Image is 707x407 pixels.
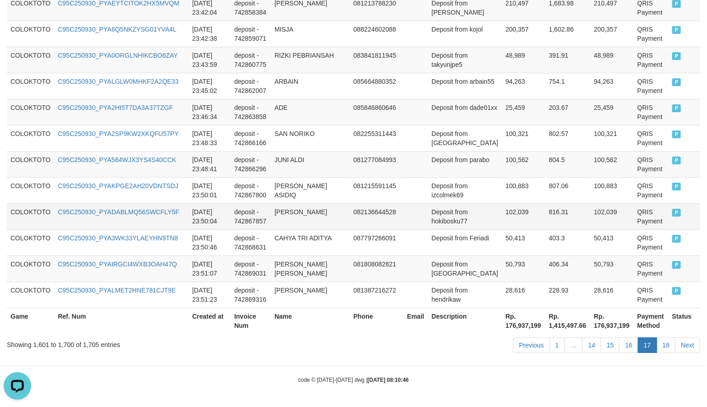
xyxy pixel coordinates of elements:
a: 16 [619,337,638,353]
td: 102,039 [590,203,634,229]
td: QRIS Payment [634,125,669,151]
td: deposit - 742868631 [230,229,271,255]
a: Next [675,337,700,353]
span: PAID [672,183,681,190]
span: PAID [672,130,681,138]
td: COLOKTOTO [7,282,54,308]
td: Deposit from hendrikaw [428,282,502,308]
td: 50,413 [590,229,634,255]
td: COLOKTOTO [7,47,54,73]
td: 102,039 [502,203,546,229]
td: 100,883 [502,177,546,203]
td: 081808082821 [350,255,403,282]
td: 081387216272 [350,282,403,308]
th: Rp. 176,937,199 [590,308,634,334]
a: C95C250930_PYADABLMQ56SWCFLY5F [58,208,180,216]
td: 100,562 [590,151,634,177]
td: 087797266091 [350,229,403,255]
td: JUNI ALDI [271,151,350,177]
td: [PERSON_NAME] [271,203,350,229]
td: 082136644528 [350,203,403,229]
a: C95C250930_PYA2SP9KW2XKQFU57PY [58,130,179,137]
td: 100,883 [590,177,634,203]
a: … [564,337,583,353]
td: 228.93 [545,282,590,308]
td: deposit - 742859071 [230,21,271,47]
td: deposit - 742867800 [230,177,271,203]
a: C95C250930_PYA0ORGLNHIKCBO6ZAY [58,52,178,59]
td: deposit - 742862007 [230,73,271,99]
th: Invoice Num [230,308,271,334]
span: PAID [672,209,681,217]
span: PAID [672,235,681,243]
td: Deposit from izcolmek69 [428,177,502,203]
td: COLOKTOTO [7,203,54,229]
td: Deposit from dade01xx [428,99,502,125]
td: [DATE] 23:50:46 [188,229,230,255]
span: PAID [672,78,681,86]
td: RIZKI PEBRIANSAH [271,47,350,73]
td: 203.67 [545,99,590,125]
a: C95C250930_PYALGLW0MHKF2A2QE33 [58,78,179,85]
td: 804.5 [545,151,590,177]
span: PAID [672,261,681,269]
td: 406.34 [545,255,590,282]
td: ADE [271,99,350,125]
td: deposit - 742866296 [230,151,271,177]
th: Payment Method [634,308,669,334]
td: COLOKTOTO [7,125,54,151]
td: QRIS Payment [634,99,669,125]
td: [DATE] 23:50:04 [188,203,230,229]
td: 94,263 [590,73,634,99]
button: Open LiveChat chat widget [4,4,31,31]
td: QRIS Payment [634,47,669,73]
td: 085846860646 [350,99,403,125]
td: [DATE] 23:43:59 [188,47,230,73]
td: QRIS Payment [634,282,669,308]
td: Deposit from parabo [428,151,502,177]
th: Rp. 176,937,199 [502,308,546,334]
span: PAID [672,104,681,112]
td: COLOKTOTO [7,99,54,125]
td: 403.3 [545,229,590,255]
td: [DATE] 23:45:02 [188,73,230,99]
a: 1 [550,337,565,353]
td: [PERSON_NAME] [PERSON_NAME] [271,255,350,282]
a: C95C250930_PYALMET2HNE781CJT9E [58,287,176,294]
td: deposit - 742869031 [230,255,271,282]
td: 802.57 [545,125,590,151]
td: 100,562 [502,151,546,177]
td: COLOKTOTO [7,151,54,177]
a: 14 [582,337,601,353]
a: C95C250930_PYA6Q5NKZYSG01YVA4L [58,26,177,33]
td: 48,989 [502,47,546,73]
td: 200,357 [590,21,634,47]
td: [DATE] 23:48:33 [188,125,230,151]
span: PAID [672,52,681,60]
td: COLOKTOTO [7,177,54,203]
td: SAN NORIKO [271,125,350,151]
td: COLOKTOTO [7,73,54,99]
td: 081215591145 [350,177,403,203]
td: 085664880352 [350,73,403,99]
td: ARBAIN [271,73,350,99]
small: code © [DATE]-[DATE] dwg | [298,377,409,383]
th: Description [428,308,502,334]
th: Ref. Num [54,308,189,334]
td: Deposit from hokibosku77 [428,203,502,229]
a: 15 [601,337,620,353]
td: [DATE] 23:51:23 [188,282,230,308]
th: Name [271,308,350,334]
th: Email [403,308,428,334]
td: 28,616 [590,282,634,308]
a: 17 [638,337,657,353]
td: 94,263 [502,73,546,99]
td: 48,989 [590,47,634,73]
td: QRIS Payment [634,203,669,229]
td: 816.31 [545,203,590,229]
td: [DATE] 23:48:41 [188,151,230,177]
td: 100,321 [590,125,634,151]
th: Rp. 1,415,497.66 [545,308,590,334]
a: C95C250930_PYA2HI5T7DA3A37TZGF [58,104,173,111]
a: C95C250930_PYAIRGCI4WXB3OAH47Q [58,260,177,268]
